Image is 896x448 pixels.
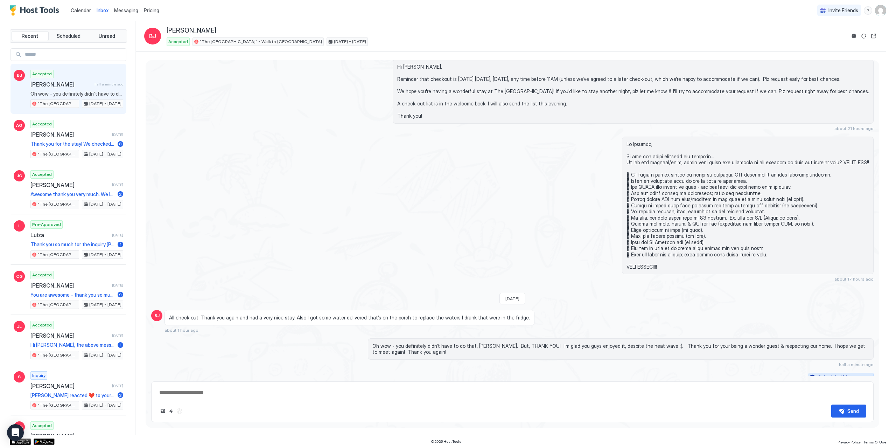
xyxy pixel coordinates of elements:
[32,71,52,77] span: Accepted
[169,315,530,321] span: All check out. Thank you again and had a very nice stay. Also I got some water delivered that’s o...
[834,126,874,131] span: about 21 hours ago
[32,221,61,228] span: Pre-Approved
[88,31,125,41] button: Unread
[32,121,52,127] span: Accepted
[10,439,31,445] a: App Store
[431,439,461,444] span: © 2025 Host Tools
[30,282,109,289] span: [PERSON_NAME]
[119,141,122,146] span: 8
[167,407,175,415] button: Quick reply
[38,151,77,157] span: "The [GEOGRAPHIC_DATA]" - Walk to [GEOGRAPHIC_DATA]
[112,434,123,439] span: [DATE]
[119,192,122,197] span: 2
[30,332,109,339] span: [PERSON_NAME]
[71,7,91,13] span: Calendar
[57,33,80,39] span: Scheduled
[30,433,109,440] span: [PERSON_NAME]
[875,5,886,16] div: User profile
[120,242,121,247] span: 1
[18,223,21,229] span: L
[16,122,22,129] span: AG
[828,7,858,14] span: Invite Friends
[808,373,874,382] button: Scheduled Messages
[164,328,198,333] span: about 1 hour ago
[89,302,121,308] span: [DATE] - [DATE]
[32,171,52,178] span: Accepted
[17,72,22,78] span: BJ
[30,342,115,348] span: Hi [PERSON_NAME], the above message was automated. I wanted to personally thank you for booking w...
[17,323,22,330] span: JL
[38,352,77,358] span: "The [GEOGRAPHIC_DATA]" - Walk to [GEOGRAPHIC_DATA]
[112,384,123,388] span: [DATE]
[10,5,62,16] a: Host Tools Logo
[864,6,872,15] div: menu
[112,132,123,137] span: [DATE]
[38,251,77,258] span: "The [GEOGRAPHIC_DATA]" - Walk to [GEOGRAPHIC_DATA]
[89,201,121,207] span: [DATE] - [DATE]
[119,292,122,297] span: 9
[30,141,115,147] span: Thank you for the stay! We checked out early and didn’t want to send a message at 4:30am. The hou...
[120,342,121,347] span: 1
[839,362,874,367] span: half a minute ago
[200,39,322,45] span: "The [GEOGRAPHIC_DATA]" - Walk to [GEOGRAPHIC_DATA]
[12,31,49,41] button: Recent
[32,372,45,379] span: Inquiry
[159,407,167,415] button: Upload image
[168,39,188,45] span: Accepted
[97,7,108,14] a: Inbox
[112,283,123,288] span: [DATE]
[30,91,123,97] span: Oh wow - you definitely didn't have to do that, [PERSON_NAME]. But, THANK YOU! I'm glad you guys ...
[38,201,77,207] span: "The [GEOGRAPHIC_DATA]" - Walk to [GEOGRAPHIC_DATA]
[16,273,23,280] span: CG
[834,276,874,282] span: about 17 hours ago
[94,82,123,87] span: half a minute ago
[32,422,52,429] span: Accepted
[863,440,886,444] span: Terms Of Use
[154,312,160,319] span: BJ
[30,241,115,248] span: Thank you so much for the inquiry [PERSON_NAME]. Unfortunately, we have someone checking in [DATE...
[30,131,109,138] span: [PERSON_NAME]
[32,322,52,328] span: Accepted
[38,101,77,107] span: "The [GEOGRAPHIC_DATA]" - Walk to [GEOGRAPHIC_DATA]
[16,424,23,430] span: MB
[397,64,869,119] span: Hi [PERSON_NAME], Reminder that checkout is [DATE] [DATE], [DATE], any time before 11AM (unless w...
[30,392,115,399] span: [PERSON_NAME] reacted ❤️ to your message "BTW, I just noticed all of your 5-star reviews - very i...
[89,402,121,408] span: [DATE] - [DATE]
[847,407,859,415] div: Send
[22,49,126,61] input: Input Field
[30,292,115,298] span: You are awesome - thank you so much [PERSON_NAME]!
[89,151,121,157] span: [DATE] - [DATE]
[114,7,138,13] span: Messaging
[38,402,77,408] span: "The [GEOGRAPHIC_DATA]" - Walk to [GEOGRAPHIC_DATA]
[112,233,123,237] span: [DATE]
[30,81,92,88] span: [PERSON_NAME]
[38,302,77,308] span: "The [GEOGRAPHIC_DATA]" - Walk to [GEOGRAPHIC_DATA]
[112,182,123,187] span: [DATE]
[144,7,159,14] span: Pricing
[16,173,22,179] span: JC
[334,39,366,45] span: [DATE] - [DATE]
[71,7,91,14] a: Calendar
[119,393,122,398] span: 3
[869,32,878,40] button: Open reservation
[860,32,868,40] button: Sync reservation
[30,382,109,390] span: [PERSON_NAME]
[22,33,38,39] span: Recent
[838,440,861,444] span: Privacy Policy
[167,27,216,35] span: [PERSON_NAME]
[850,32,858,40] button: Reservation information
[30,232,109,239] span: Luiza
[18,374,21,380] span: S
[372,343,869,355] span: Oh wow - you definitely didn't have to do that, [PERSON_NAME]. But, THANK YOU! I'm glad you guys ...
[838,438,861,445] a: Privacy Policy
[50,31,87,41] button: Scheduled
[10,29,127,43] div: tab-group
[149,32,156,40] span: BJ
[818,374,866,381] div: Scheduled Messages
[114,7,138,14] a: Messaging
[89,352,121,358] span: [DATE] - [DATE]
[30,181,109,188] span: [PERSON_NAME]
[7,424,24,441] div: Open Intercom Messenger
